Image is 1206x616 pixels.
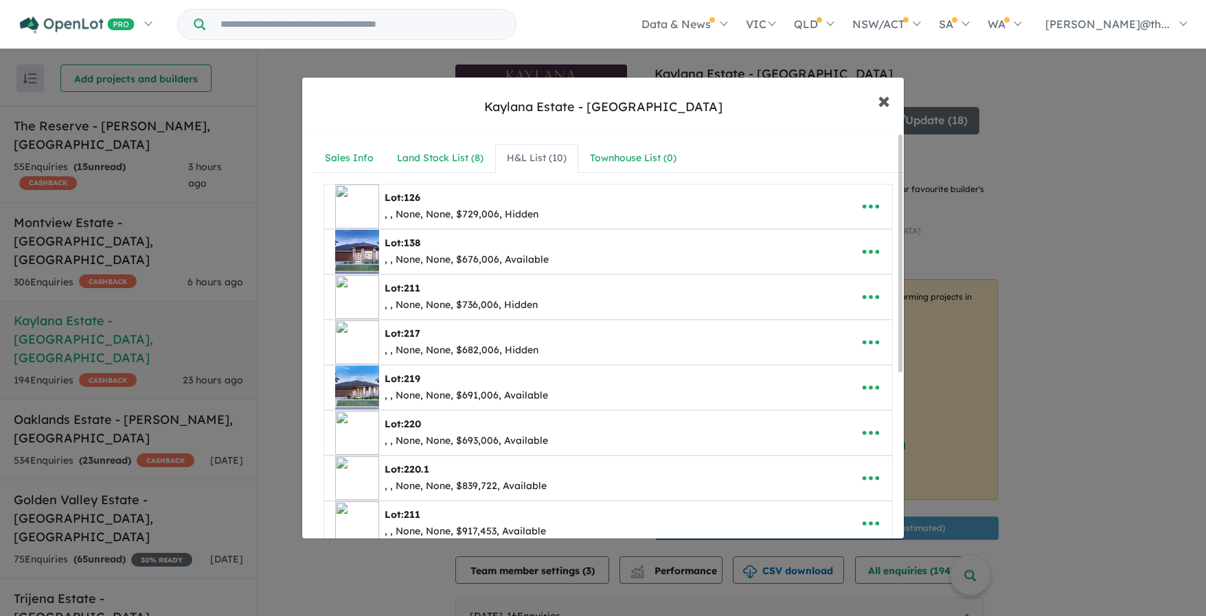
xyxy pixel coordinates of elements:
[404,282,420,294] span: 211
[404,237,420,249] span: 138
[404,418,421,430] span: 220
[335,230,379,274] img: Kaylana%20Estate%20-%20Tarneit%20-%20Lot%20138___eagle_1619810_objects_m_1751541960.jpeg
[385,342,538,359] div: , , None, None, $682,006, Hidden
[385,297,538,313] div: , , None, None, $736,006, Hidden
[335,320,379,364] img: Kaylana%20Estate%20-%20Tarneit%20-%20Lot%20217___eagle_1619816_objects_m_1751605380.jpeg
[385,478,547,495] div: , , None, None, $839,722, Available
[385,191,420,204] b: Lot:
[385,388,548,404] div: , , None, None, $691,006, Available
[335,411,379,455] img: Kaylana%20Estate%20-%20Tarneit%20-%20Lot%20220___eagle_1648653_objects_m_1756134060.jpeg
[404,508,420,521] span: 211
[385,418,421,430] b: Lot:
[325,150,374,167] div: Sales Info
[335,275,379,319] img: Kaylana%20Estate%20-%20Tarneit%20-%20Lot%20211___eagle_1619812_objects_m_1751605320.jpeg
[385,372,420,385] b: Lot:
[385,508,420,521] b: Lot:
[878,85,890,115] span: ×
[335,185,379,228] img: Kaylana%20Estate%20-%20Tarneit%20-%20Lot%20126___eagle_1615061_objects_m_1751429760.jpeg
[1045,17,1170,31] span: [PERSON_NAME]@th...
[208,10,513,39] input: Try estate name, suburb, builder or developer
[20,16,135,34] img: Openlot PRO Logo White
[404,327,420,340] span: 217
[404,372,420,385] span: 219
[404,463,429,475] span: 220.1
[385,252,549,268] div: , , None, None, $676,006, Available
[335,501,379,545] img: Kaylana%20Estate%20-%20Tarneit%20-%20Lot%20211___eagle_1648675_objects_m_1756135620.jpeg
[335,366,379,410] img: Kaylana%20Estate%20-%20Tarneit%20-%20Lot%20219___eagle_1619843_objects_m_1751544480.jpeg
[385,463,429,475] b: Lot:
[385,433,548,449] div: , , None, None, $693,006, Available
[484,98,723,116] div: Kaylana Estate - [GEOGRAPHIC_DATA]
[385,282,420,294] b: Lot:
[397,150,483,167] div: Land Stock List ( 8 )
[590,150,676,167] div: Townhouse List ( 0 )
[404,191,420,204] span: 126
[385,327,420,340] b: Lot:
[385,523,546,540] div: , , None, None, $917,453, Available
[335,456,379,500] img: Kaylana%20Estate%20-%20Tarneit%20-%20Lot%20220-1___eagle_1648655_objects_m_1756134420.jpeg
[385,237,420,249] b: Lot:
[507,150,567,167] div: H&L List ( 10 )
[385,206,538,223] div: , , None, None, $729,006, Hidden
